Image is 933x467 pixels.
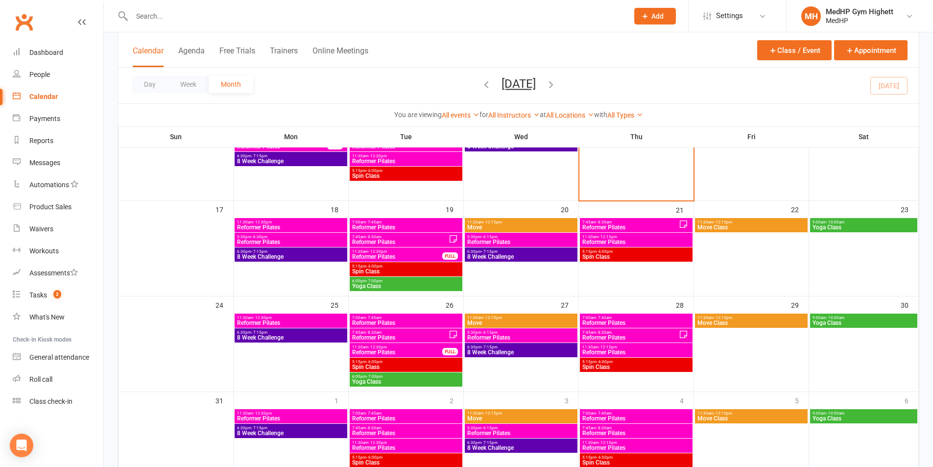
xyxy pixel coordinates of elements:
div: FULL [442,348,458,355]
a: Workouts [13,240,103,262]
span: - 10:00am [826,411,844,416]
button: Agenda [178,46,205,67]
div: Payments [29,115,60,123]
div: 4 [680,392,694,408]
span: 5:15pm [352,264,460,269]
div: 30 [901,296,918,313]
span: 6:30pm [237,330,345,335]
span: Move [467,224,575,230]
span: Move [467,416,575,421]
span: - 6:00pm [366,455,383,460]
div: What's New [29,313,65,321]
span: - 12:15pm [714,220,732,224]
span: 8 Week Challenge [467,254,575,260]
div: 17 [215,201,233,217]
span: Reformer Pilates [352,158,460,164]
div: MedHP [826,16,893,25]
span: 5:15pm [352,169,460,173]
a: Class kiosk mode [13,391,103,413]
a: What's New [13,306,103,328]
span: 6:30pm [237,426,345,430]
span: - 7:45am [596,316,612,320]
button: Class / Event [757,40,832,60]
a: Assessments [13,262,103,284]
span: Reformer Pilates [467,430,575,436]
span: - 8:30am [366,426,382,430]
a: Payments [13,108,103,130]
div: Class check-in [29,397,72,405]
span: - 7:00pm [366,374,383,379]
span: 11:30am [467,220,575,224]
span: 6:00pm [352,279,460,283]
span: 5:30pm [467,426,575,430]
span: - 7:15pm [481,249,498,254]
div: 28 [676,296,694,313]
button: Appointment [834,40,908,60]
span: Spin Class [352,364,460,370]
span: Move Class [697,416,806,421]
th: Tue [349,126,464,147]
span: 11:30am [352,441,460,445]
div: Tasks [29,291,47,299]
div: MH [801,6,821,26]
div: Waivers [29,225,53,233]
div: 29 [791,296,809,313]
button: Free Trials [219,46,255,67]
span: 6:30pm [237,154,345,158]
span: 9:00am [812,220,915,224]
div: FULL [442,252,458,260]
span: - 8:30am [366,235,382,239]
span: 11:30am [237,411,345,416]
span: Reformer Pilates [352,239,449,245]
span: 7:00am [352,316,460,320]
span: 11:30am [352,345,443,349]
input: Search... [129,9,622,23]
span: 7:45am [582,220,679,224]
span: Move Class [697,320,806,326]
a: Clubworx [12,10,36,34]
span: - 7:45am [366,316,382,320]
a: Dashboard [13,42,103,64]
span: - 12:15pm [714,411,732,416]
span: Reformer Pilates [352,416,460,421]
span: 7:00am [582,411,691,416]
span: - 12:15pm [598,441,617,445]
a: Tasks 2 [13,284,103,306]
span: - 12:30pm [368,345,387,349]
div: 19 [446,201,463,217]
span: Reformer Pilates [582,239,691,245]
a: Calendar [13,86,103,108]
span: 5:30pm [467,330,575,335]
span: Settings [716,5,743,27]
span: - 7:15pm [251,330,267,335]
span: Spin Class [352,269,460,274]
div: Roll call [29,375,52,383]
strong: with [594,111,607,119]
strong: You are viewing [394,111,442,119]
span: Spin Class [582,254,691,260]
span: 11:30am [467,411,575,416]
div: 18 [331,201,348,217]
span: Move Class [697,224,806,230]
span: - 12:30pm [368,154,387,158]
span: 11:30am [467,316,575,320]
span: - 7:15pm [251,154,267,158]
span: - 12:15pm [483,411,502,416]
span: Yoga Class [812,416,915,421]
span: 11:30am [697,220,806,224]
span: - 7:45am [596,411,612,416]
a: Automations [13,174,103,196]
span: - 6:15pm [481,330,498,335]
div: Automations [29,181,69,189]
span: - 6:00pm [597,455,613,460]
span: - 12:30pm [253,316,272,320]
a: Messages [13,152,103,174]
button: Trainers [270,46,298,67]
div: People [29,71,50,78]
span: Reformer Pilates [352,335,449,341]
span: Yoga Class [812,224,915,230]
span: 11:30am [582,345,691,349]
th: Thu [579,126,694,147]
div: 24 [215,296,233,313]
button: Week [168,75,209,93]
